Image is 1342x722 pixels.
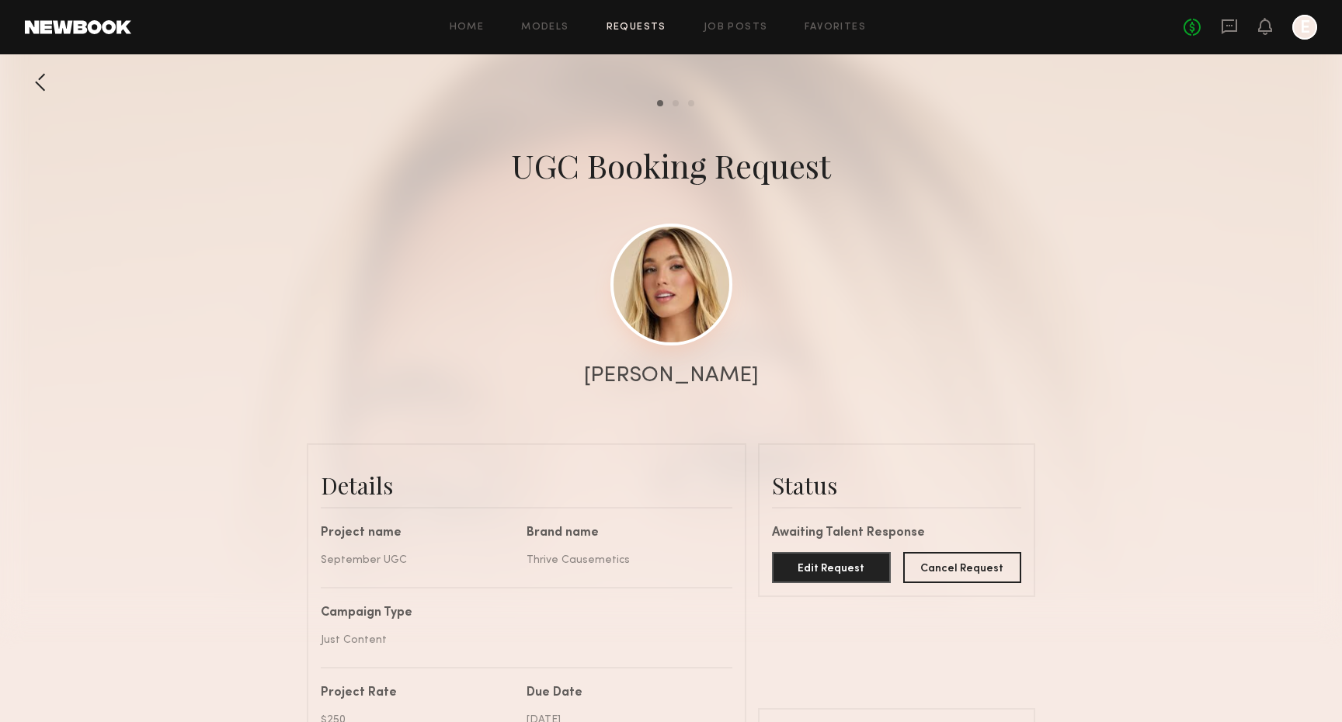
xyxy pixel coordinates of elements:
[321,687,515,699] div: Project Rate
[772,527,1021,540] div: Awaiting Talent Response
[805,23,866,33] a: Favorites
[321,632,721,648] div: Just Content
[450,23,485,33] a: Home
[772,552,891,583] button: Edit Request
[1292,15,1317,40] a: E
[511,144,831,187] div: UGC Booking Request
[607,23,666,33] a: Requests
[527,687,721,699] div: Due Date
[321,527,515,540] div: Project name
[527,552,721,568] div: Thrive Causemetics
[584,365,759,387] div: [PERSON_NAME]
[527,527,721,540] div: Brand name
[704,23,768,33] a: Job Posts
[772,470,1021,501] div: Status
[321,552,515,568] div: September UGC
[321,470,732,501] div: Details
[903,552,1022,583] button: Cancel Request
[521,23,568,33] a: Models
[321,607,721,620] div: Campaign Type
